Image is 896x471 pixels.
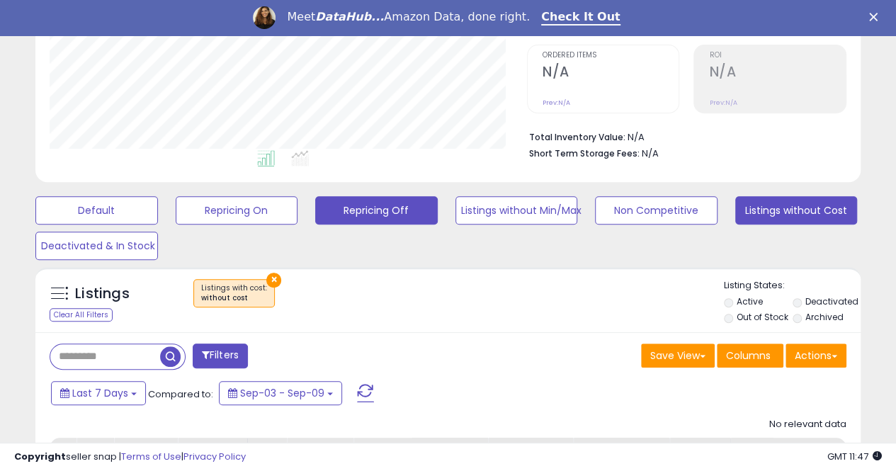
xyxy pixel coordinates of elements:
[193,344,248,368] button: Filters
[769,418,846,431] div: No relevant data
[827,450,882,463] span: 2025-09-17 11:47 GMT
[51,381,146,405] button: Last 7 Days
[735,196,858,225] button: Listings without Cost
[121,450,181,463] a: Terms of Use
[529,127,836,144] li: N/A
[726,348,771,363] span: Columns
[736,295,762,307] label: Active
[724,279,861,293] p: Listing States:
[35,196,158,225] button: Default
[641,344,715,368] button: Save View
[595,196,718,225] button: Non Competitive
[315,10,384,23] i: DataHub...
[266,273,281,288] button: ×
[529,147,640,159] b: Short Term Storage Fees:
[709,98,737,107] small: Prev: N/A
[315,196,438,225] button: Repricing Off
[717,344,783,368] button: Columns
[14,450,66,463] strong: Copyright
[805,295,858,307] label: Deactivated
[201,293,267,303] div: without cost
[543,98,570,107] small: Prev: N/A
[72,386,128,400] span: Last 7 Days
[287,10,530,24] div: Meet Amazon Data, done right.
[50,308,113,322] div: Clear All Filters
[541,10,620,25] a: Check It Out
[455,196,578,225] button: Listings without Min/Max
[253,6,276,29] img: Profile image for Georgie
[35,232,158,260] button: Deactivated & In Stock
[709,52,846,59] span: ROI
[543,64,679,83] h2: N/A
[240,386,324,400] span: Sep-03 - Sep-09
[219,381,342,405] button: Sep-03 - Sep-09
[805,311,844,323] label: Archived
[736,311,788,323] label: Out of Stock
[201,283,267,304] span: Listings with cost :
[176,196,298,225] button: Repricing On
[642,147,659,160] span: N/A
[529,131,625,143] b: Total Inventory Value:
[543,52,679,59] span: Ordered Items
[148,387,213,401] span: Compared to:
[709,64,846,83] h2: N/A
[786,344,846,368] button: Actions
[14,450,246,464] div: seller snap | |
[869,13,883,21] div: Close
[75,284,130,304] h5: Listings
[183,450,246,463] a: Privacy Policy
